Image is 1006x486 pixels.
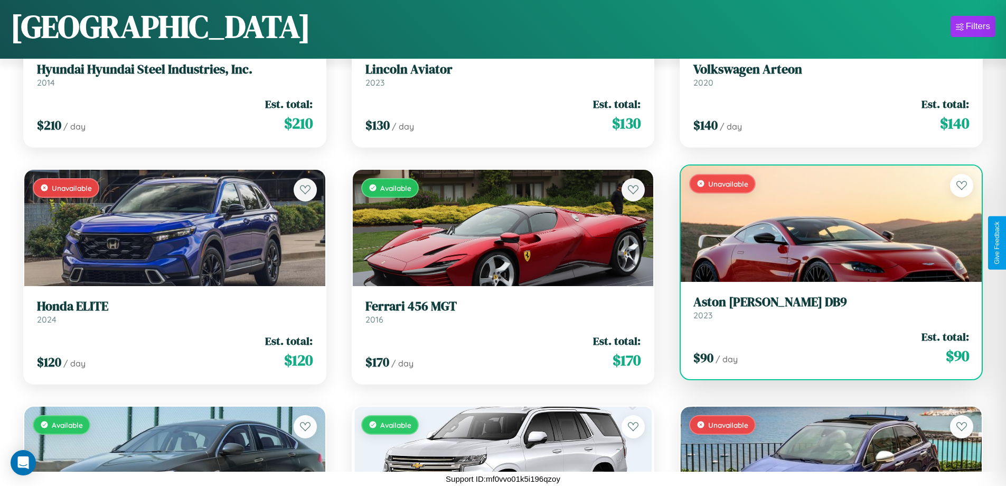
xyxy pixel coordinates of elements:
span: 2023 [693,310,712,320]
span: $ 120 [37,353,61,371]
span: / day [63,121,86,132]
span: $ 170 [613,350,641,371]
span: 2016 [365,314,383,325]
h3: Volkswagen Arteon [693,62,969,77]
span: / day [63,358,86,369]
span: $ 210 [37,116,61,134]
span: $ 130 [365,116,390,134]
h3: Lincoln Aviator [365,62,641,77]
div: Open Intercom Messenger [11,450,36,475]
span: / day [391,358,413,369]
span: Est. total: [593,333,641,349]
span: Est. total: [593,96,641,112]
a: Ferrari 456 MGT2016 [365,299,641,325]
span: Est. total: [265,333,313,349]
a: Volkswagen Arteon2020 [693,62,969,88]
span: Est. total: [922,96,969,112]
h1: [GEOGRAPHIC_DATA] [11,5,311,48]
span: Est. total: [922,329,969,344]
a: Lincoln Aviator2023 [365,62,641,88]
span: 2020 [693,77,713,88]
div: Filters [966,21,990,32]
span: $ 90 [946,345,969,366]
a: Honda ELITE2024 [37,299,313,325]
span: 2014 [37,77,55,88]
span: $ 210 [284,113,313,134]
span: / day [716,354,738,364]
span: $ 130 [612,113,641,134]
a: Aston [PERSON_NAME] DB92023 [693,295,969,320]
span: 2023 [365,77,384,88]
a: Hyundai Hyundai Steel Industries, Inc.2014 [37,62,313,88]
span: 2024 [37,314,57,325]
span: Available [52,420,83,429]
h3: Honda ELITE [37,299,313,314]
span: $ 140 [940,113,969,134]
span: Est. total: [265,96,313,112]
span: $ 140 [693,116,718,134]
span: $ 120 [284,350,313,371]
span: $ 170 [365,353,389,371]
span: Unavailable [708,179,748,188]
p: Support ID: mf0vvo01k5i196qzoy [446,472,560,486]
button: Filters [951,16,995,37]
span: Unavailable [708,420,748,429]
h3: Ferrari 456 MGT [365,299,641,314]
span: / day [392,121,414,132]
span: / day [720,121,742,132]
span: Unavailable [52,184,92,192]
span: $ 90 [693,349,713,366]
h3: Aston [PERSON_NAME] DB9 [693,295,969,310]
span: Available [380,420,411,429]
span: Available [380,184,411,192]
div: Give Feedback [993,222,1001,264]
h3: Hyundai Hyundai Steel Industries, Inc. [37,62,313,77]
